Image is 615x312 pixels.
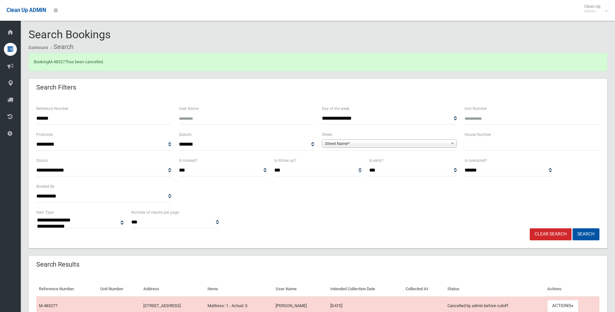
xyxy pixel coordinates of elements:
[274,157,296,164] label: Is follow up?
[36,157,48,164] label: Status
[141,282,205,296] th: Address
[179,157,197,164] label: Is missed?
[49,59,67,64] a: M-483277
[530,228,572,240] a: Clear Search
[465,105,487,112] label: Unit Number
[98,282,141,296] th: Unit Number
[205,282,273,296] th: Items
[36,105,68,112] label: Reference Number
[465,157,487,164] label: Is oversized?
[545,282,599,296] th: Actions
[179,131,192,138] label: Suburb
[49,41,74,53] li: Search
[29,53,607,71] div: Booking has been cancelled.
[581,4,607,14] span: Clean Up
[29,28,111,41] span: Search Bookings
[29,45,48,50] a: Dashboard
[322,131,332,138] label: Street
[29,81,84,94] header: Search Filters
[322,105,349,112] label: Day of the week
[328,282,403,296] th: Intended Collection Date
[36,131,53,138] label: Postcode
[584,9,600,14] small: Admin
[325,140,448,148] span: Street Name*
[369,157,384,164] label: Is early?
[273,282,328,296] th: User Name
[547,300,578,312] button: Actions
[573,228,599,240] button: Search
[143,303,181,308] a: [STREET_ADDRESS]
[36,183,54,190] label: Booked By
[179,105,198,112] label: User Name
[36,282,98,296] th: Reference Number
[39,303,57,308] a: M-483277
[403,282,444,296] th: Collected At
[131,209,179,216] label: Number of results per page
[6,7,46,13] span: Clean Up ADMIN
[29,258,87,271] header: Search Results
[465,131,491,138] label: House Number
[36,209,53,216] label: Item Type
[445,282,545,296] th: Status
